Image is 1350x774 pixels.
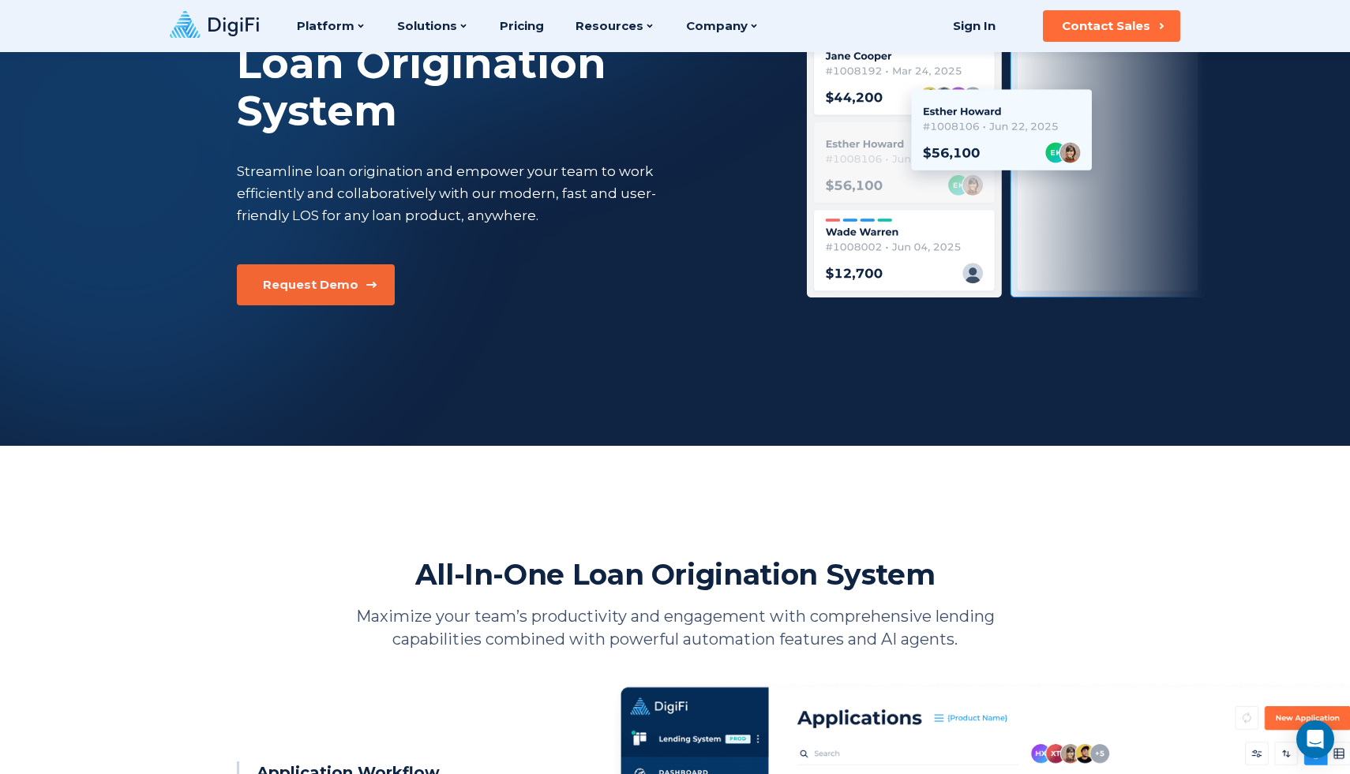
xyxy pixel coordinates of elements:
button: Request Demo [237,264,395,305]
button: Contact Sales [1043,10,1180,42]
div: Loan Origination System [237,40,767,135]
a: Sign In [933,10,1014,42]
div: Request Demo [263,277,358,293]
div: Contact Sales [1062,18,1150,34]
h2: All-In-One Loan Origination System [415,556,936,593]
div: Streamline loan origination and empower your team to work efficiently and collaboratively with ou... [237,160,685,226]
p: Maximize your team’s productivity and engagement with comprehensive lending capabilities combined... [332,605,1018,651]
div: Open Intercom Messenger [1296,720,1334,758]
